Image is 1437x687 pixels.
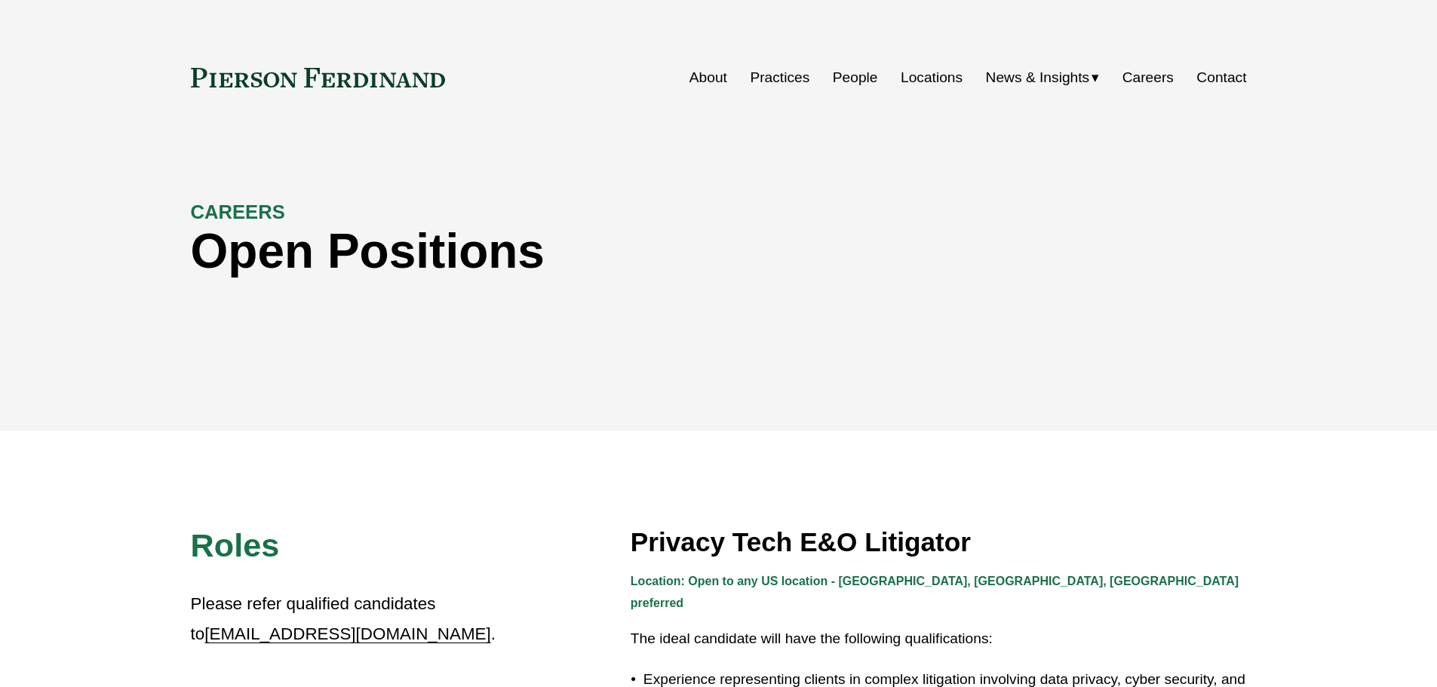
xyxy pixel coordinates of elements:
[631,575,1242,609] strong: Location: Open to any US location - [GEOGRAPHIC_DATA], [GEOGRAPHIC_DATA], [GEOGRAPHIC_DATA] prefe...
[191,527,280,563] span: Roles
[191,201,285,222] strong: CAREERS
[191,589,499,650] p: Please refer qualified candidates to .
[750,63,809,92] a: Practices
[631,526,1247,559] h3: Privacy Tech E&O Litigator
[986,65,1090,91] span: News & Insights
[833,63,878,92] a: People
[1196,63,1246,92] a: Contact
[191,224,983,279] h1: Open Positions
[631,626,1247,652] p: The ideal candidate will have the following qualifications:
[204,624,490,643] a: [EMAIL_ADDRESS][DOMAIN_NAME]
[986,63,1100,92] a: folder dropdown
[901,63,963,92] a: Locations
[1122,63,1174,92] a: Careers
[689,63,727,92] a: About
